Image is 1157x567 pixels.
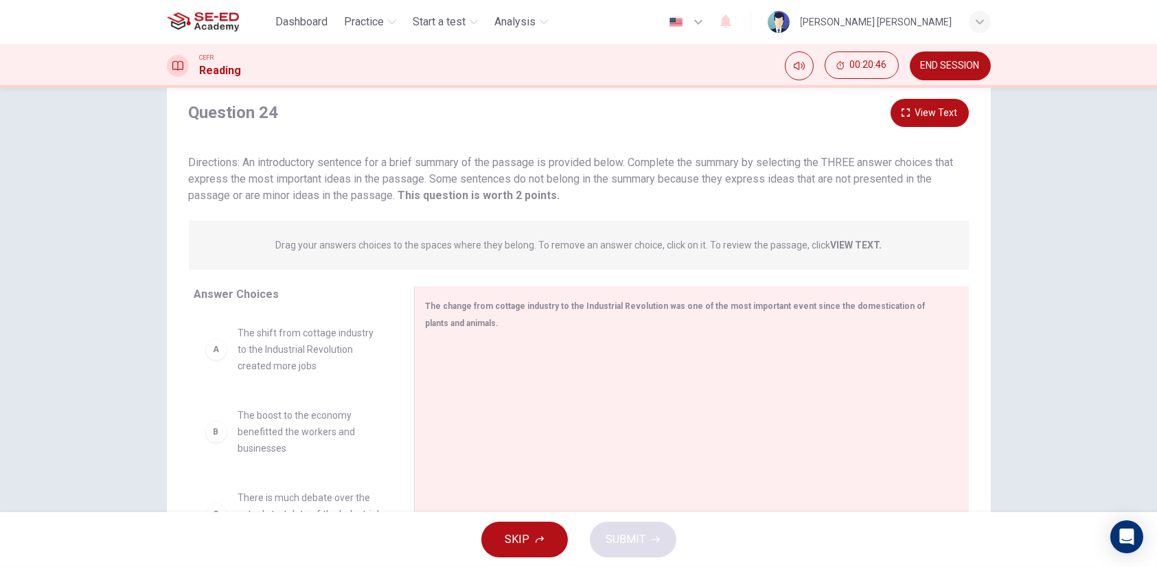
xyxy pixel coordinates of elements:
[189,102,279,124] h4: Question 24
[407,10,483,34] button: Start a test
[167,8,239,36] img: SE-ED Academy logo
[426,301,926,328] span: The change from cottage industry to the Industrial Revolution was one of the most important event...
[275,240,882,251] p: Drag your answers choices to the spaces where they belong. To remove an answer choice, click on i...
[489,10,553,34] button: Analysis
[801,14,952,30] div: [PERSON_NAME] [PERSON_NAME]
[505,530,530,549] span: SKIP
[238,325,381,374] span: The shift from cottage industry to the Industrial Revolution created more jobs
[200,53,214,62] span: CEFR
[850,60,887,71] span: 00:20:46
[194,288,279,301] span: Answer Choices
[339,10,402,34] button: Practice
[238,407,381,456] span: The boost to the economy benefitted the workers and businesses
[921,60,980,71] span: END SESSION
[825,51,899,79] button: 00:20:46
[396,189,560,202] strong: This question is worth 2 points.
[344,14,384,30] span: Practice
[194,396,392,467] div: BThe boost to the economy benefitted the workers and businesses
[494,14,536,30] span: Analysis
[205,503,227,525] div: C
[910,51,991,80] button: END SESSION
[200,62,242,79] h1: Reading
[830,240,882,251] strong: VIEW TEXT.
[481,522,568,557] button: SKIP
[413,14,466,30] span: Start a test
[270,10,333,34] button: Dashboard
[205,338,227,360] div: A
[785,51,814,80] div: Mute
[667,17,685,27] img: en
[768,11,790,33] img: Profile picture
[275,14,328,30] span: Dashboard
[194,478,392,550] div: CThere is much debate over the actual start date of the Industrial Revolution
[189,156,954,202] span: Directions: An introductory sentence for a brief summary of the passage is provided below. Comple...
[1110,520,1143,553] div: Open Intercom Messenger
[205,421,227,443] div: B
[167,8,271,36] a: SE-ED Academy logo
[891,99,969,127] button: View Text
[825,51,899,80] div: Hide
[194,314,392,385] div: AThe shift from cottage industry to the Industrial Revolution created more jobs
[238,489,381,539] span: There is much debate over the actual start date of the Industrial Revolution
